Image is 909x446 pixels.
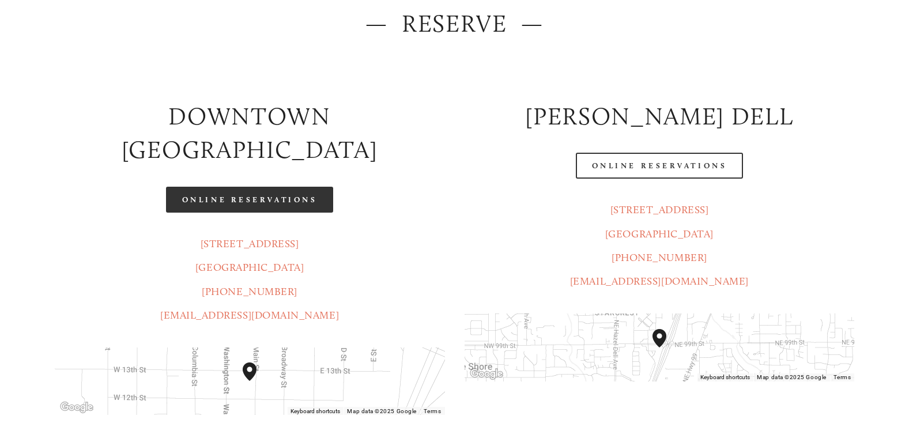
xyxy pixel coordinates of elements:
img: Google [58,400,96,415]
button: Keyboard shortcuts [700,373,750,381]
a: [STREET_ADDRESS] [610,203,709,216]
a: [GEOGRAPHIC_DATA] [195,261,304,274]
div: Amaro's Table 1220 Main Street vancouver, United States [238,358,275,404]
button: Keyboard shortcuts [291,407,340,415]
a: Terms [424,408,442,414]
a: [PHONE_NUMBER] [202,285,297,298]
img: Google [467,366,506,381]
a: Online Reservations [166,187,333,213]
a: [GEOGRAPHIC_DATA] [605,228,714,240]
a: Terms [833,374,851,380]
h2: [PERSON_NAME] DELL [465,100,855,134]
a: Open this area in Google Maps (opens a new window) [467,366,506,381]
div: Amaro's Table 816 Northeast 98th Circle Vancouver, WA, 98665, United States [648,324,685,371]
h2: Downtown [GEOGRAPHIC_DATA] [55,100,445,167]
a: Open this area in Google Maps (opens a new window) [58,400,96,415]
a: [EMAIL_ADDRESS][DOMAIN_NAME] [160,309,339,322]
span: Map data ©2025 Google [347,408,416,414]
span: Map data ©2025 Google [757,374,826,380]
a: [EMAIL_ADDRESS][DOMAIN_NAME] [570,275,749,288]
a: [STREET_ADDRESS] [201,237,299,250]
a: Online Reservations [576,153,743,179]
a: [PHONE_NUMBER] [612,251,707,264]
